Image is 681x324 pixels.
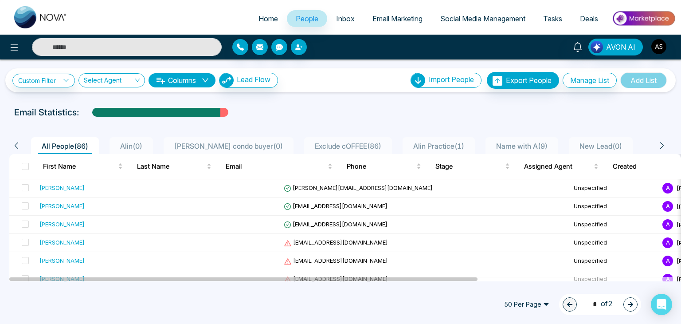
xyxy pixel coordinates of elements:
[570,252,659,270] td: Unspecified
[284,221,387,228] span: [EMAIL_ADDRESS][DOMAIN_NAME]
[662,256,673,266] span: A
[570,270,659,288] td: Unspecified
[613,161,681,172] span: Created
[662,183,673,194] span: A
[440,14,525,23] span: Social Media Management
[258,14,278,23] span: Home
[651,294,672,315] div: Open Intercom Messenger
[215,73,278,88] a: Lead FlowLead Flow
[364,10,431,27] a: Email Marketing
[12,74,75,87] a: Custom Filter
[296,14,318,23] span: People
[284,184,433,191] span: [PERSON_NAME][EMAIL_ADDRESS][DOMAIN_NAME]
[39,274,85,283] div: [PERSON_NAME]
[372,14,423,23] span: Email Marketing
[284,239,388,246] span: [EMAIL_ADDRESS][DOMAIN_NAME]
[43,161,116,172] span: First Name
[435,161,503,172] span: Stage
[570,198,659,216] td: Unspecified
[651,39,666,54] img: User Avatar
[39,220,85,229] div: [PERSON_NAME]
[219,154,340,179] th: Email
[287,10,327,27] a: People
[311,142,385,150] span: Exclude cOFFEE ( 86 )
[570,216,659,234] td: Unspecified
[431,10,534,27] a: Social Media Management
[498,297,556,312] span: 50 Per Page
[219,73,234,87] img: Lead Flow
[39,202,85,210] div: [PERSON_NAME]
[137,161,205,172] span: Last Name
[611,8,676,28] img: Market-place.gif
[606,42,635,52] span: AVON AI
[39,183,85,192] div: [PERSON_NAME]
[237,75,270,84] span: Lead Flow
[130,154,219,179] th: Last Name
[588,39,643,55] button: AVON AI
[493,142,551,150] span: Name with A ( 9 )
[149,73,215,87] button: Columnsdown
[534,10,571,27] a: Tasks
[39,256,85,265] div: [PERSON_NAME]
[428,154,517,179] th: Stage
[14,6,67,28] img: Nova CRM Logo
[117,142,146,150] span: Alin ( 0 )
[563,73,617,88] button: Manage List
[580,14,598,23] span: Deals
[410,142,468,150] span: Alin Practice ( 1 )
[506,76,552,85] span: Export People
[36,154,130,179] th: First Name
[284,275,388,282] span: [EMAIL_ADDRESS][DOMAIN_NAME]
[487,72,559,89] button: Export People
[38,142,92,150] span: All People ( 86 )
[524,161,592,172] span: Assigned Agent
[570,179,659,198] td: Unspecified
[347,161,415,172] span: Phone
[327,10,364,27] a: Inbox
[587,298,613,310] span: of 2
[226,161,326,172] span: Email
[662,201,673,212] span: A
[570,234,659,252] td: Unspecified
[284,202,387,209] span: [EMAIL_ADDRESS][DOMAIN_NAME]
[591,41,603,53] img: Lead Flow
[284,257,388,264] span: [EMAIL_ADDRESS][DOMAIN_NAME]
[340,154,428,179] th: Phone
[219,73,278,88] button: Lead Flow
[662,274,673,284] span: A
[543,14,562,23] span: Tasks
[336,14,355,23] span: Inbox
[662,219,673,230] span: A
[202,77,209,84] span: down
[576,142,626,150] span: New Lead ( 0 )
[571,10,607,27] a: Deals
[429,75,474,84] span: Import People
[171,142,286,150] span: [PERSON_NAME] condo buyer ( 0 )
[517,154,606,179] th: Assigned Agent
[662,237,673,248] span: A
[14,106,79,119] p: Email Statistics:
[39,238,85,247] div: [PERSON_NAME]
[250,10,287,27] a: Home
